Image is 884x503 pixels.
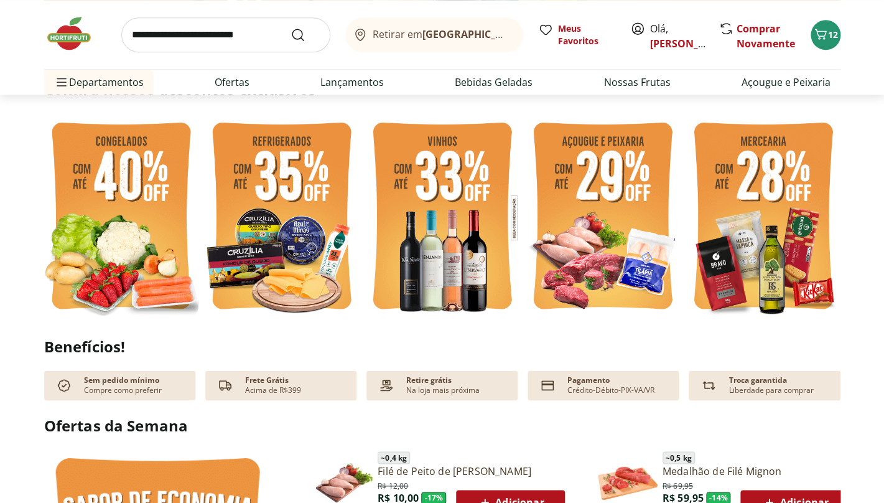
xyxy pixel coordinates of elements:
[320,75,384,90] a: Lançamentos
[376,375,396,395] img: payment
[378,464,565,478] a: Filé de Peito de [PERSON_NAME]
[406,385,480,395] p: Na loja mais próxima
[526,115,680,321] img: açougue
[44,338,840,355] h2: Benefícios!
[84,375,159,385] p: Sem pedido mínimo
[373,29,510,40] span: Retirar em
[54,375,74,395] img: check
[699,375,719,395] img: Devolução
[828,29,838,40] span: 12
[663,451,695,464] span: ~ 0,5 kg
[291,27,320,42] button: Submit Search
[245,375,289,385] p: Frete Grátis
[650,21,705,51] span: Olá,
[44,415,840,436] h2: Ofertas da Semana
[537,375,557,395] img: card
[603,75,670,90] a: Nossas Frutas
[567,375,610,385] p: Pagamento
[121,17,330,52] input: search
[737,22,795,50] a: Comprar Novamente
[205,115,359,321] img: refrigerados
[406,375,452,385] p: Retire grátis
[378,479,408,491] span: R$ 12,00
[663,464,850,478] a: Medalhão de Filé Mignon
[728,375,786,385] p: Troca garantida
[558,22,615,47] span: Meus Favoritos
[811,20,840,50] button: Carrinho
[728,385,813,395] p: Liberdade para comprar
[365,115,519,321] img: vinho
[44,15,106,52] img: Hortifruti
[567,385,654,395] p: Crédito-Débito-PIX-VA/VR
[686,115,840,321] img: mercearia
[663,479,693,491] span: R$ 69,95
[422,27,632,41] b: [GEOGRAPHIC_DATA]/[GEOGRAPHIC_DATA]
[54,67,69,97] button: Menu
[215,375,235,395] img: truck
[84,385,162,395] p: Compre como preferir
[245,385,301,395] p: Acima de R$399
[455,75,533,90] a: Bebidas Geladas
[44,115,198,321] img: feira
[538,22,615,47] a: Meus Favoritos
[215,75,249,90] a: Ofertas
[378,451,410,464] span: ~ 0,4 kg
[650,37,731,50] a: [PERSON_NAME]
[345,17,523,52] button: Retirar em[GEOGRAPHIC_DATA]/[GEOGRAPHIC_DATA]
[54,67,144,97] span: Departamentos
[741,75,830,90] a: Açougue e Peixaria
